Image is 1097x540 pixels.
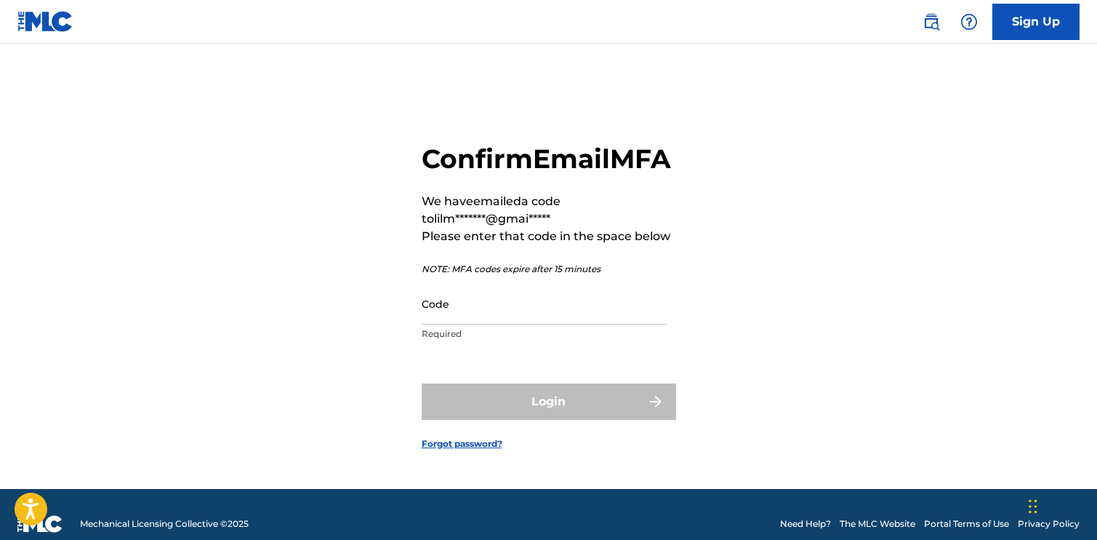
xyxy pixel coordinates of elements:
[917,7,946,36] a: Public Search
[80,517,249,531] span: Mechanical Licensing Collective © 2025
[1018,517,1080,531] a: Privacy Policy
[955,7,984,36] div: Help
[17,515,63,533] img: logo
[17,11,73,32] img: MLC Logo
[840,517,915,531] a: The MLC Website
[960,13,978,31] img: help
[924,517,1009,531] a: Portal Terms of Use
[780,517,831,531] a: Need Help?
[923,13,940,31] img: search
[422,437,502,450] a: Forgot password?
[422,143,676,175] h2: Confirm Email MFA
[422,327,667,341] p: Required
[992,4,1080,40] a: Sign Up
[1029,485,1037,528] div: Drag
[422,228,676,245] p: Please enter that code in the space below
[422,263,676,276] p: NOTE: MFA codes expire after 15 minutes
[1024,470,1097,540] iframe: Chat Widget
